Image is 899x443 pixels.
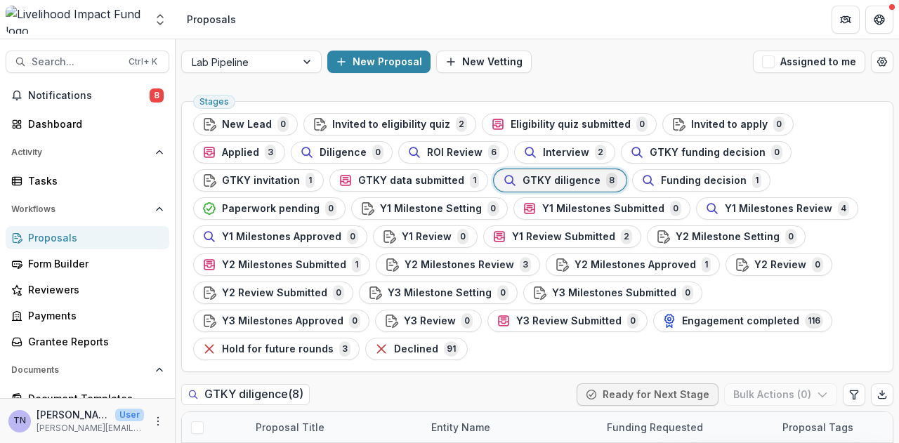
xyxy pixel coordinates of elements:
[28,282,158,297] div: Reviewers
[523,282,702,304] button: Y3 Milestones Submitted0
[647,225,806,248] button: Y2 Milestone Setting0
[222,231,341,243] span: Y1 Milestones Approved
[512,231,615,243] span: Y1 Review Submitted
[670,201,681,216] span: 0
[115,409,144,421] p: User
[28,334,158,349] div: Grantee Reports
[6,112,169,135] a: Dashboard
[552,287,676,299] span: Y3 Milestones Submitted
[32,56,120,68] span: Search...
[456,117,467,132] span: 2
[598,420,711,435] div: Funding Requested
[193,169,324,192] button: GTKY invitation1
[702,257,711,272] span: 1
[193,282,353,304] button: Y2 Review Submitted0
[516,315,622,327] span: Y3 Review Submitted
[513,197,690,220] button: Y1 Milestones Submitted0
[653,310,832,332] button: Engagement completed116
[6,84,169,107] button: Notifications8
[358,175,464,187] span: GTKY data submitted
[6,359,169,381] button: Open Documents
[28,230,158,245] div: Proposals
[181,9,242,29] nav: breadcrumb
[320,147,367,159] span: Diligence
[28,391,158,406] div: Document Templates
[6,252,169,275] a: Form Builder
[423,412,598,442] div: Entity Name
[150,6,170,34] button: Open entity switcher
[11,204,150,214] span: Workflows
[349,313,360,329] span: 0
[376,253,540,276] button: Y2 Milestones Review3
[181,384,310,404] h2: GTKY diligence ( 8 )
[222,203,320,215] span: Paperwork pending
[222,147,259,159] span: Applied
[606,173,617,188] span: 8
[543,147,589,159] span: Interview
[247,412,423,442] div: Proposal Title
[11,147,150,157] span: Activity
[497,285,508,300] span: 0
[470,173,479,188] span: 1
[222,119,272,131] span: New Lead
[405,259,514,271] span: Y2 Milestones Review
[359,282,518,304] button: Y3 Milestone Setting0
[546,253,720,276] button: Y2 Milestones Approved1
[333,285,344,300] span: 0
[380,203,482,215] span: Y1 Milestone Setting
[193,310,369,332] button: Y3 Milestones Approved0
[306,173,315,188] span: 1
[871,383,893,406] button: Export table data
[351,197,508,220] button: Y1 Milestone Setting0
[805,313,823,329] span: 116
[6,278,169,301] a: Reviewers
[222,343,334,355] span: Hold for future rounds
[487,310,648,332] button: Y3 Review Submitted0
[752,173,761,188] span: 1
[542,203,664,215] span: Y1 Milestones Submitted
[388,287,492,299] span: Y3 Milestone Setting
[838,201,849,216] span: 4
[575,259,696,271] span: Y2 Milestones Approved
[303,113,476,135] button: Invited to eligibility quiz2
[621,141,792,164] button: GTKY funding decision0
[373,225,478,248] button: Y1 Review0
[199,97,229,107] span: Stages
[682,285,693,300] span: 0
[598,412,774,442] div: Funding Requested
[444,341,459,357] span: 91
[28,90,150,102] span: Notifications
[365,338,468,360] button: Declined91
[193,197,346,220] button: Paperwork pending0
[577,383,718,406] button: Ready for Next Stage
[595,145,606,160] span: 2
[6,141,169,164] button: Open Activity
[28,308,158,323] div: Payments
[28,173,158,188] div: Tasks
[632,169,770,192] button: Funding decision1
[482,113,657,135] button: Eligibility quiz submitted0
[6,198,169,220] button: Open Workflows
[6,6,145,34] img: Livelihood Impact Fund logo
[724,383,837,406] button: Bulk Actions (0)
[461,313,473,329] span: 0
[785,229,796,244] span: 0
[372,145,383,160] span: 0
[222,259,346,271] span: Y2 Milestones Submitted
[423,420,499,435] div: Entity Name
[457,229,468,244] span: 0
[436,51,532,73] button: New Vetting
[771,145,782,160] span: 0
[754,259,806,271] span: Y2 Review
[753,51,865,73] button: Assigned to me
[327,51,431,73] button: New Proposal
[394,343,438,355] span: Declined
[865,6,893,34] button: Get Help
[222,175,300,187] span: GTKY invitation
[6,169,169,192] a: Tasks
[404,315,456,327] span: Y3 Review
[511,119,631,131] span: Eligibility quiz submitted
[650,147,766,159] span: GTKY funding decision
[636,117,648,132] span: 0
[352,257,361,272] span: 1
